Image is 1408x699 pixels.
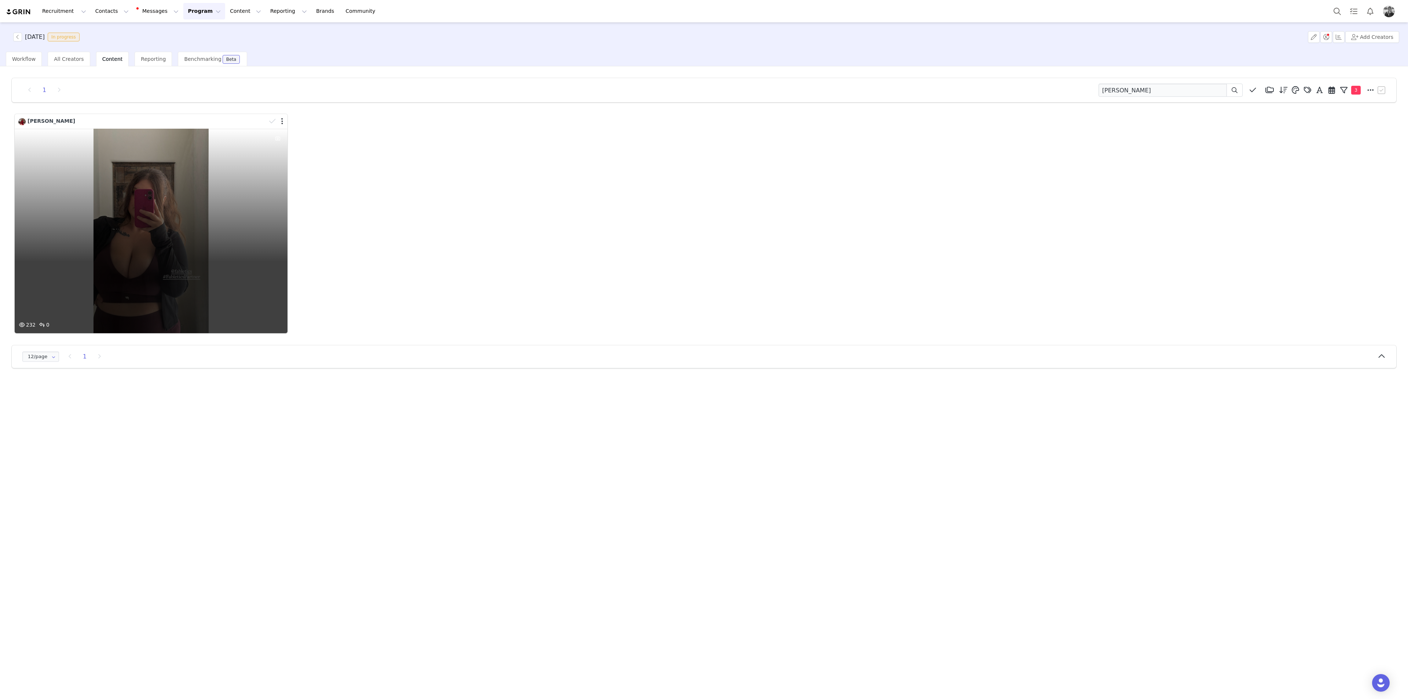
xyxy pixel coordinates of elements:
[1383,5,1395,17] img: 263ddf8e-3465-487b-b503-31a01d823098.jpg
[22,352,59,362] input: Select
[312,3,341,19] a: Brands
[79,352,90,362] li: 1
[17,322,36,328] span: 232
[27,118,75,124] span: [PERSON_NAME]
[48,33,80,41] span: In progress
[91,3,133,19] button: Contacts
[133,3,183,19] button: Messages
[1329,3,1345,19] button: Search
[183,3,225,19] button: Program
[1372,674,1390,692] div: Open Intercom Messenger
[38,3,91,19] button: Recruitment
[12,56,36,62] span: Workflow
[1345,31,1399,43] button: Add Creators
[13,33,82,41] span: [object Object]
[39,85,50,95] li: 1
[266,3,311,19] button: Reporting
[54,56,84,62] span: All Creators
[341,3,383,19] a: Community
[37,322,49,328] span: 0
[102,56,123,62] span: Content
[1379,5,1402,17] button: Profile
[6,8,32,15] img: grin logo
[1099,84,1227,97] input: Search labels, captions, # and @ tags
[141,56,166,62] span: Reporting
[226,57,236,62] div: Beta
[1362,3,1378,19] button: Notifications
[1346,3,1362,19] a: Tasks
[1351,86,1361,95] span: 3
[1338,85,1364,96] button: 3
[184,56,221,62] span: Benchmarking
[225,3,265,19] button: Content
[18,118,26,125] img: 14eddd0c-8ef7-47d7-8ba8-5826357e6583.jpg
[25,33,45,41] h3: [DATE]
